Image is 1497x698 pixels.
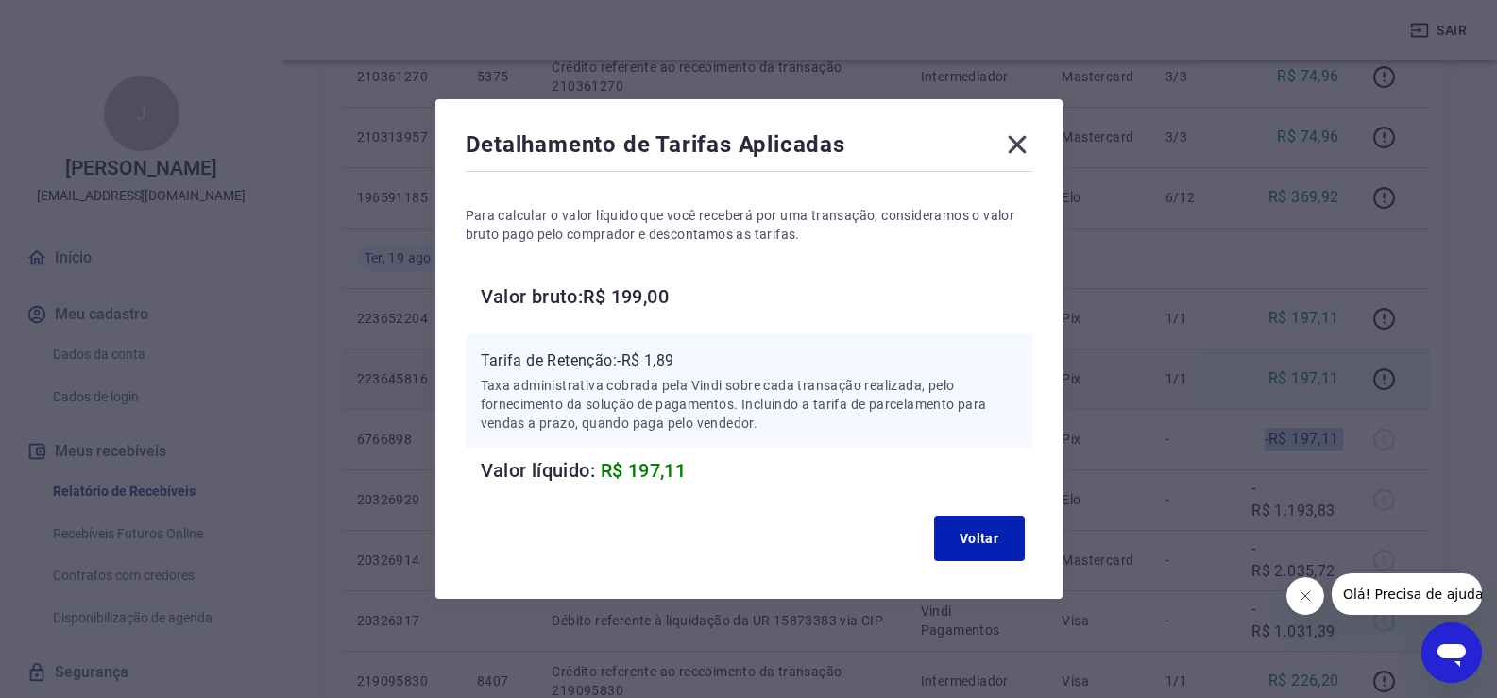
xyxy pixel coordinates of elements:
[466,206,1032,244] p: Para calcular o valor líquido que você receberá por uma transação, consideramos o valor bruto pag...
[466,129,1032,167] div: Detalhamento de Tarifas Aplicadas
[1332,573,1482,615] iframe: Mensagem da empresa
[1286,577,1324,615] iframe: Fechar mensagem
[11,13,159,28] span: Olá! Precisa de ajuda?
[1421,622,1482,683] iframe: Botão para abrir a janela de mensagens
[481,281,1032,312] h6: Valor bruto: R$ 199,00
[481,376,1017,433] p: Taxa administrativa cobrada pela Vindi sobre cada transação realizada, pelo fornecimento da soluç...
[601,459,687,482] span: R$ 197,11
[481,349,1017,372] p: Tarifa de Retenção: -R$ 1,89
[934,516,1025,561] button: Voltar
[481,455,1032,485] h6: Valor líquido:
